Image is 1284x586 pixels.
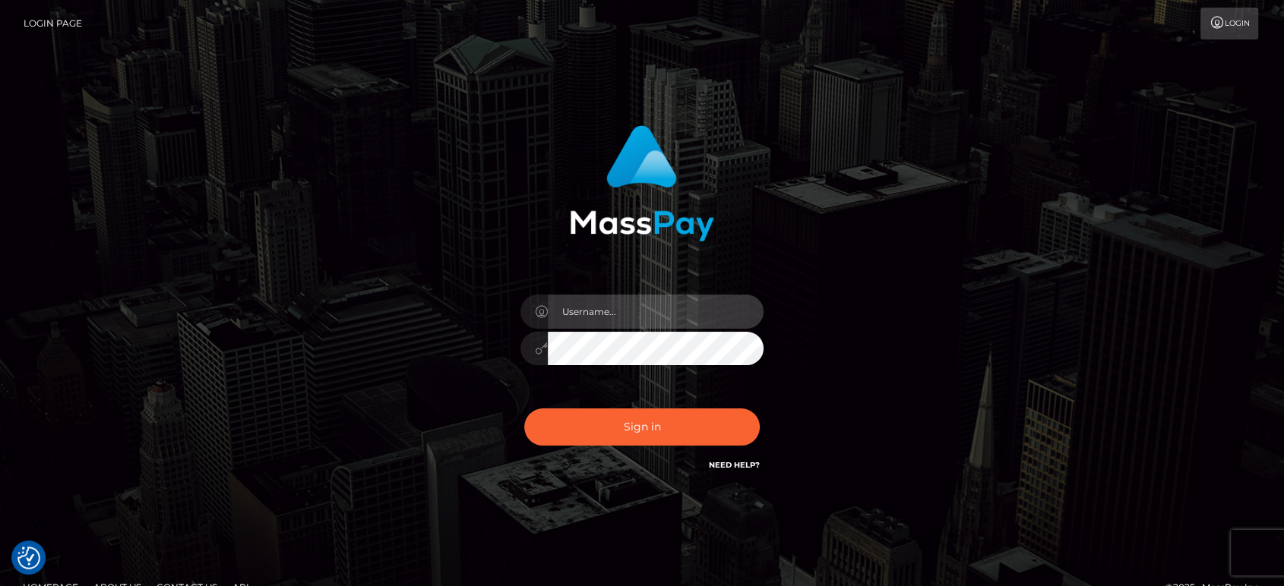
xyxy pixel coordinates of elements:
img: MassPay Login [570,125,714,241]
button: Consent Preferences [17,547,40,569]
a: Need Help? [709,460,760,470]
input: Username... [548,295,764,329]
a: Login [1200,8,1258,39]
a: Login Page [24,8,82,39]
img: Revisit consent button [17,547,40,569]
button: Sign in [524,408,760,446]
